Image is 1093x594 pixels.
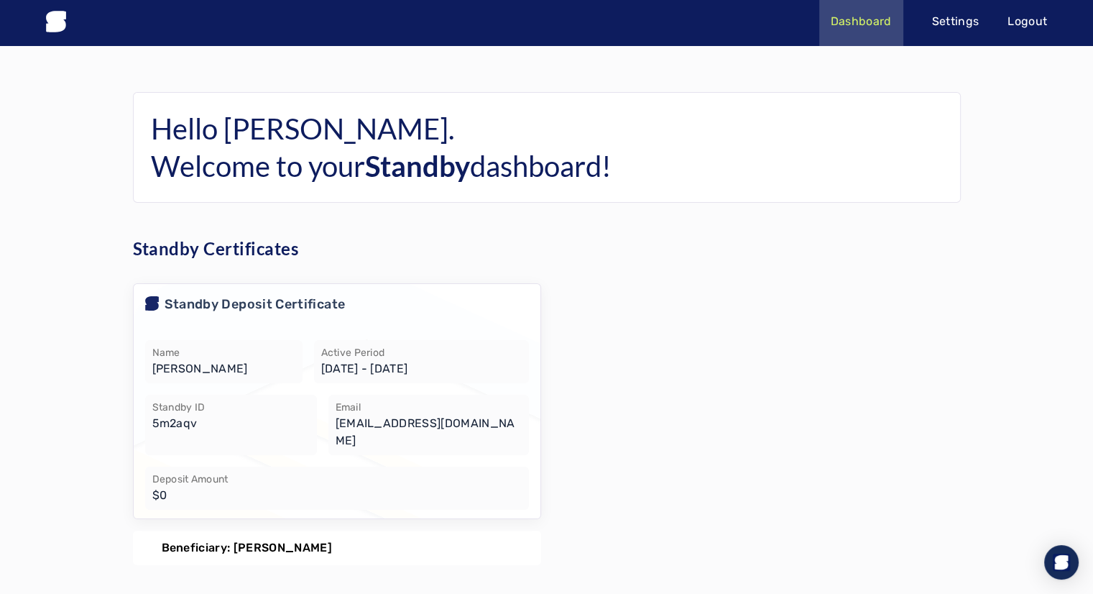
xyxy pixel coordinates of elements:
p: Dashboard [831,13,892,30]
p: Standby Deposit Certificate [165,294,346,314]
p: Deposit Amount [152,472,522,487]
div: Open Intercom Messenger [1044,545,1079,580]
p: 5m2aqv [152,415,310,432]
p: [EMAIL_ADDRESS][DOMAIN_NAME] [336,415,522,449]
p: Standby ID [152,401,310,415]
span: Standby [365,149,470,183]
p: Active Period [321,346,522,360]
p: $0 [152,487,522,504]
p: Name [152,346,295,360]
p: Settings [932,13,979,30]
p: [PERSON_NAME] [152,360,295,378]
p: Beneficiary: [PERSON_NAME] [162,539,332,557]
p: Standby Certificates [133,237,299,260]
h6: Hello [PERSON_NAME]. Welcome to your dashboard! [151,110,943,185]
p: Logout [1007,13,1047,30]
p: Email [336,401,522,415]
p: [DATE] - [DATE] [321,360,522,378]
